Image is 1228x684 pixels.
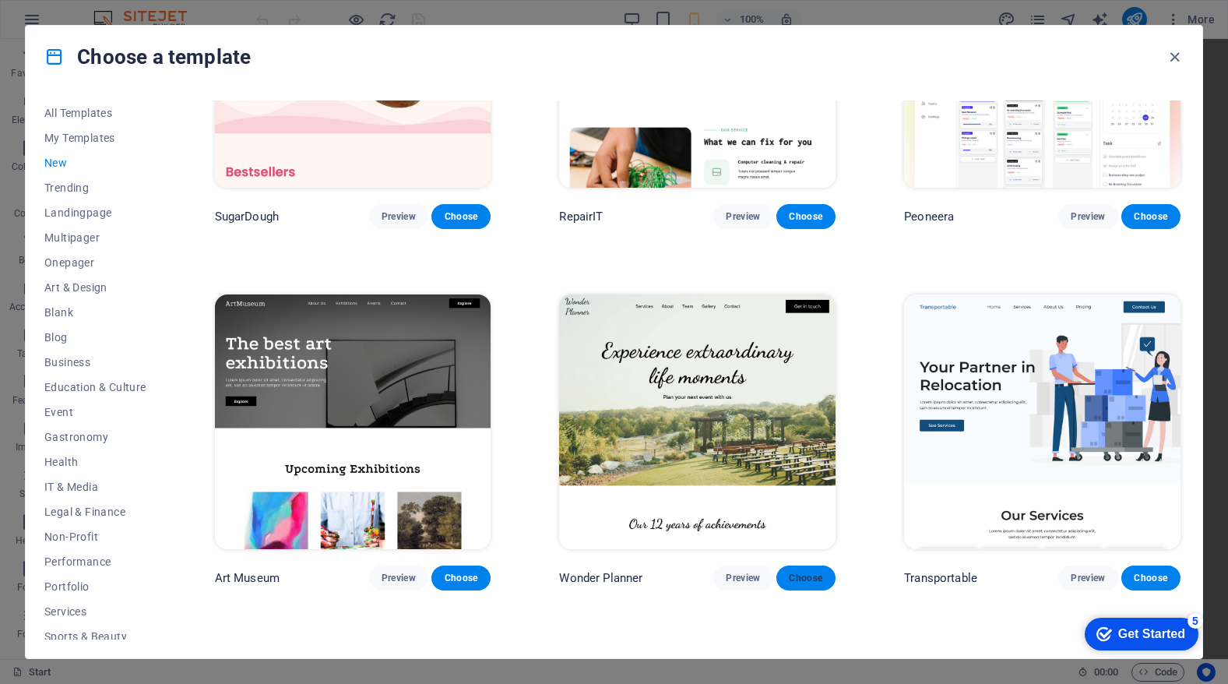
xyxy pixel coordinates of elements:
span: Blank [44,306,146,319]
button: Preview [369,566,428,591]
p: Peoneera [904,209,954,224]
button: Choose [431,204,491,229]
button: Preview [713,566,772,591]
p: SugarDough [215,209,279,224]
img: Art Museum [215,294,491,549]
button: My Templates [44,125,146,150]
span: Onepager [44,256,146,269]
span: Services [44,605,146,618]
button: Portfolio [44,574,146,599]
button: Event [44,400,146,425]
span: Portfolio [44,580,146,593]
button: Health [44,450,146,474]
button: IT & Media [44,474,146,499]
span: Multipager [44,231,146,244]
span: Art & Design [44,281,146,294]
button: Choose [1121,204,1180,229]
button: Preview [369,204,428,229]
button: Performance [44,549,146,574]
button: Choose [776,566,836,591]
button: New [44,150,146,175]
span: Choose [444,572,478,584]
p: Transportable [904,570,977,586]
span: Landingpage [44,206,146,219]
button: Services [44,599,146,624]
span: Non-Profit [44,531,146,543]
span: Trending [44,182,146,194]
span: Gastronomy [44,431,146,443]
button: Choose [1121,566,1180,591]
span: IT & Media [44,481,146,493]
span: Preview [382,210,416,223]
span: Preview [726,572,760,584]
button: Blog [44,325,146,350]
span: Choose [789,572,823,584]
span: Preview [1071,210,1105,223]
span: Legal & Finance [44,506,146,518]
button: Education & Culture [44,375,146,400]
span: Education & Culture [44,381,146,393]
button: Gastronomy [44,425,146,450]
button: Onepager [44,250,146,275]
span: Business [44,356,146,368]
button: Preview [713,204,772,229]
p: Art Museum [215,570,280,586]
button: Business [44,350,146,375]
button: Art & Design [44,275,146,300]
button: Non-Profit [44,524,146,549]
button: Landingpage [44,200,146,225]
button: Preview [1058,204,1117,229]
p: RepairIT [559,209,603,224]
span: Performance [44,555,146,568]
div: Get Started 5 items remaining, 0% complete [9,8,122,41]
span: Preview [382,572,416,584]
button: Legal & Finance [44,499,146,524]
span: Choose [1134,572,1168,584]
img: Wonder Planner [559,294,836,549]
span: Choose [1134,210,1168,223]
button: All Templates [44,100,146,125]
span: Event [44,406,146,418]
button: Sports & Beauty [44,624,146,649]
button: Choose [431,566,491,591]
button: Multipager [44,225,146,250]
span: Health [44,456,146,468]
button: Trending [44,175,146,200]
span: Preview [1071,572,1105,584]
button: Preview [1058,566,1117,591]
span: Sports & Beauty [44,630,146,643]
div: Get Started [42,17,109,31]
span: Choose [789,210,823,223]
span: All Templates [44,107,146,119]
button: Choose [776,204,836,229]
button: Blank [44,300,146,325]
h4: Choose a template [44,44,251,69]
img: Transportable [904,294,1180,549]
span: Choose [444,210,478,223]
span: New [44,157,146,169]
span: My Templates [44,132,146,144]
div: 5 [111,3,127,19]
p: Wonder Planner [559,570,642,586]
span: Blog [44,331,146,344]
span: Preview [726,210,760,223]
